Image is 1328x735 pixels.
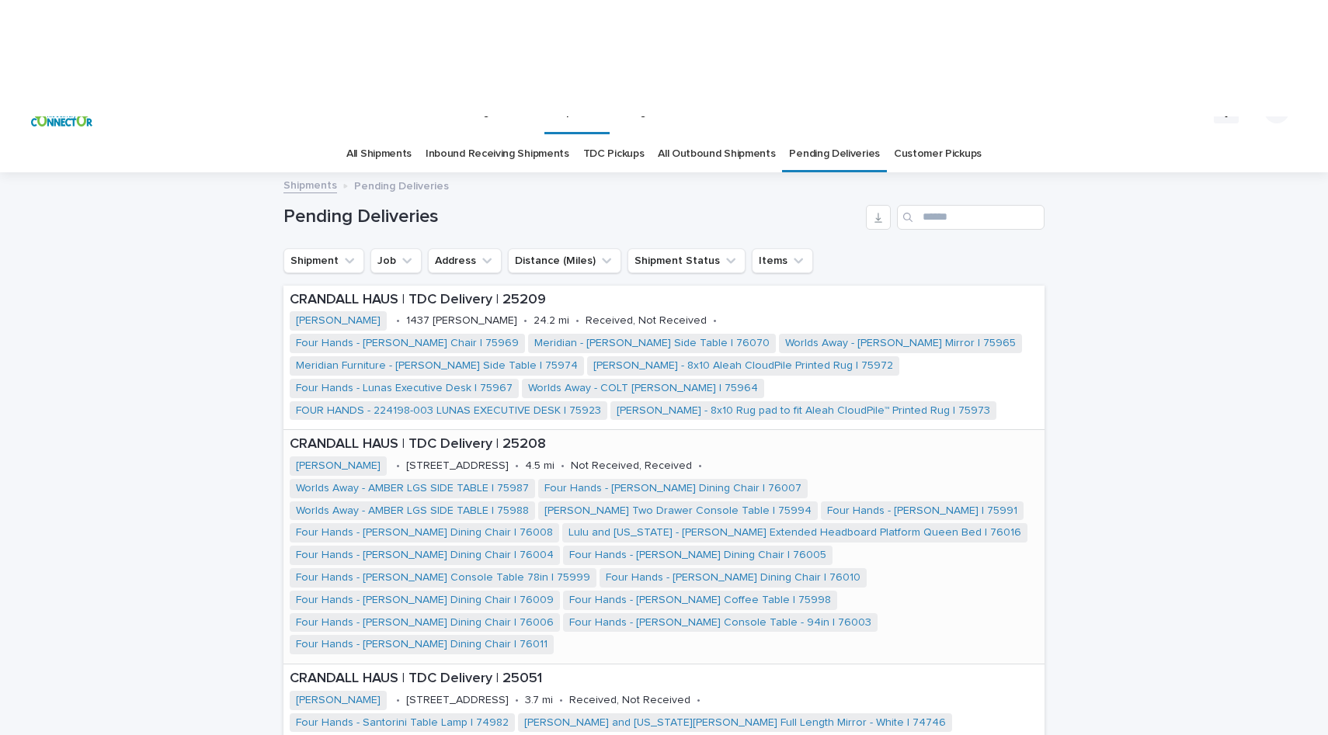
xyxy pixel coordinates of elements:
a: Four Hands - [PERSON_NAME] Dining Chair | 76010 [606,571,860,584]
button: Items [752,248,813,273]
a: Lulu and [US_STATE] - [PERSON_NAME] Extended Headboard Platform Queen Bed | 76016 [568,526,1021,539]
a: TDC Pickups [583,136,645,172]
a: Four Hands - [PERSON_NAME] Dining Chair | 76011 [296,638,548,651]
button: Shipment [283,248,364,273]
a: Four Hands - [PERSON_NAME] Dining Chair | 76005 [569,549,826,562]
p: 1437 [PERSON_NAME] [406,314,517,328]
a: CRANDALL HAUS | TDC Delivery | 25209[PERSON_NAME] •1437 [PERSON_NAME]•24.2 mi•Received, Not Recei... [283,286,1045,431]
p: • [396,694,400,707]
p: • [396,459,400,473]
a: Shipments [283,175,337,193]
a: Customer Pickups [894,136,982,172]
a: Meridian Furniture - [PERSON_NAME] Side Table | 75974 [296,359,578,373]
a: Four Hands - [PERSON_NAME] Dining Chair | 76009 [296,594,554,607]
a: Inbound Receiving Shipments [426,136,569,172]
p: CRANDALL HAUS | TDC Delivery | 25051 [290,671,1038,688]
p: • [713,314,717,328]
a: Four Hands - [PERSON_NAME] | 75991 [827,504,1017,518]
p: • [698,459,702,473]
a: Worlds Away - [PERSON_NAME] Mirror | 75965 [785,337,1016,350]
a: Four Hands - [PERSON_NAME] Dining Chair | 76008 [296,526,553,539]
p: Not Received, Received [571,459,692,473]
a: Four Hands - Lunas Executive Desk | 75967 [296,382,513,395]
a: [PERSON_NAME] - 8x10 Aleah CloudPile Printed Rug | 75972 [593,359,893,373]
button: Address [428,248,502,273]
p: • [396,314,400,328]
a: Four Hands - [PERSON_NAME] Console Table - 94in | 76003 [569,616,871,629]
button: Shipment Status [627,248,746,273]
a: Four Hands - [PERSON_NAME] Dining Chair | 76006 [296,616,554,629]
p: Pending Deliveries [354,176,449,193]
p: • [697,694,701,707]
p: • [515,459,519,473]
p: [STREET_ADDRESS] [406,694,509,707]
a: Worlds Away - AMBER LGS SIDE TABLE | 75987 [296,482,529,495]
p: 3.7 mi [525,694,553,707]
a: FOUR HANDS - 224198-003 LUNAS EXECUTIVE DESK | 75923 [296,404,601,418]
a: [PERSON_NAME] [296,314,381,328]
p: CRANDALL HAUS | TDC Delivery | 25209 [290,292,1038,309]
a: Meridian - [PERSON_NAME] Side Table | 76070 [534,337,770,350]
p: • [575,314,579,328]
a: [PERSON_NAME] [296,694,381,707]
p: • [523,314,527,328]
button: Job [370,248,422,273]
p: CRANDALL HAUS | TDC Delivery | 25208 [290,436,1038,453]
p: • [561,459,565,473]
a: All Shipments [346,136,412,172]
a: Four Hands - [PERSON_NAME] Dining Chair | 76007 [544,482,801,495]
p: 24.2 mi [534,314,569,328]
a: Worlds Away - AMBER LGS SIDE TABLE | 75988 [296,504,529,518]
a: [PERSON_NAME] Two Drawer Console Table | 75994 [544,504,812,518]
button: Distance (Miles) [508,248,621,273]
p: Received, Not Received [586,314,707,328]
a: CRANDALL HAUS | TDC Delivery | 25208[PERSON_NAME] •[STREET_ADDRESS]•4.5 mi•Not Received, Received... [283,430,1045,664]
a: Pending Deliveries [789,136,879,172]
a: Four Hands - Santorini Table Lamp | 74982 [296,716,509,730]
a: [PERSON_NAME] - 8x10 Rug pad to fit Aleah CloudPile™ Printed Rug | 75973 [617,404,990,418]
h1: Pending Deliveries [283,206,860,228]
a: Worlds Away - COLT [PERSON_NAME] | 75964 [528,382,758,395]
p: • [515,694,519,707]
a: [PERSON_NAME] [296,459,381,473]
p: Received, Not Received [569,694,690,707]
a: Four Hands - [PERSON_NAME] Console Table 78in | 75999 [296,571,590,584]
input: Search [897,205,1045,230]
p: [STREET_ADDRESS] [406,459,509,473]
a: All Outbound Shipments [658,136,775,172]
p: • [559,694,563,707]
a: Four Hands - [PERSON_NAME] Coffee Table | 75998 [569,594,831,607]
a: Four Hands - [PERSON_NAME] Chair | 75969 [296,337,519,350]
p: 4.5 mi [525,459,554,473]
a: Four Hands - [PERSON_NAME] Dining Chair | 76004 [296,549,554,562]
a: [PERSON_NAME] and [US_STATE][PERSON_NAME] Full Length Mirror - White | 74746 [524,716,946,730]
